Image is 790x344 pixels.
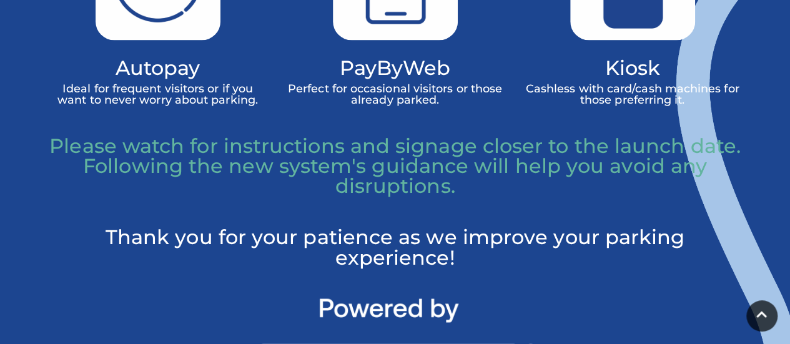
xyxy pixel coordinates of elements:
h4: PayByWeb [286,59,505,77]
p: Please watch for instructions and signage closer to the launch date. Following the new system's g... [49,136,742,196]
p: Perfect for occasional visitors or those already parked. [286,83,505,106]
p: Cashless with card/cash machines for those preferring it. [523,83,742,106]
h4: Kiosk [523,59,742,77]
p: Thank you for your patience as we improve your parking experience! [49,227,742,267]
h4: Autopay [49,59,267,77]
p: Ideal for frequent visitors or if you want to never worry about parking. [49,83,267,106]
